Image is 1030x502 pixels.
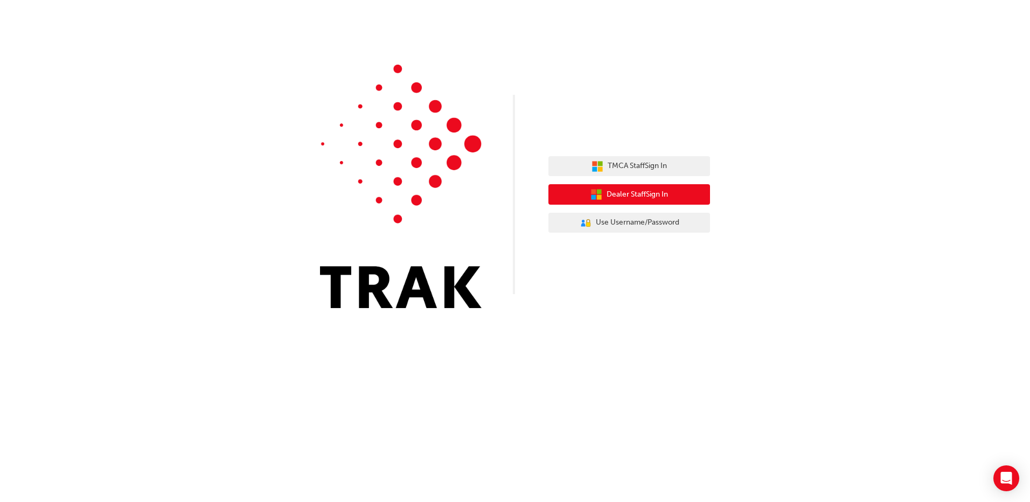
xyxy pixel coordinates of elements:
span: TMCA Staff Sign In [608,160,667,172]
img: Trak [320,65,482,308]
button: Use Username/Password [548,213,710,233]
span: Dealer Staff Sign In [607,189,668,201]
div: Open Intercom Messenger [993,465,1019,491]
button: TMCA StaffSign In [548,156,710,177]
span: Use Username/Password [596,217,679,229]
button: Dealer StaffSign In [548,184,710,205]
